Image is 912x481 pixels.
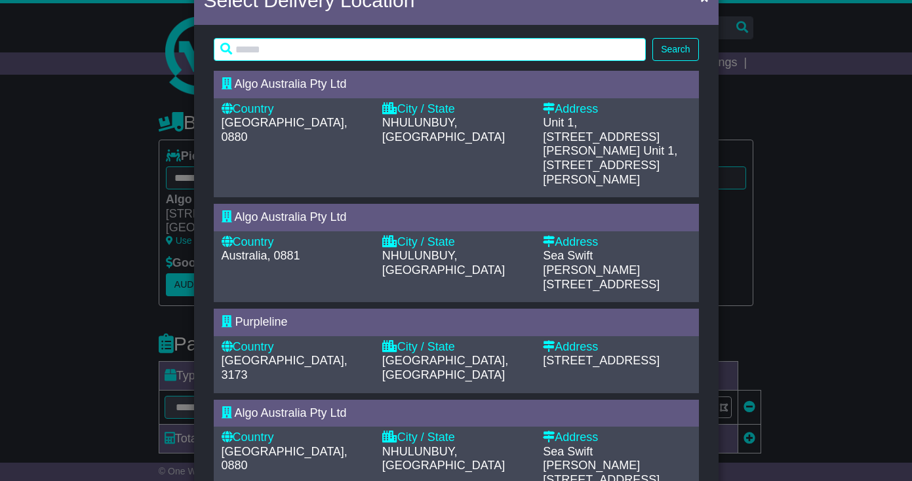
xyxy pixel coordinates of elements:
span: [GEOGRAPHIC_DATA], [GEOGRAPHIC_DATA] [382,354,508,381]
div: Address [543,102,690,117]
span: Algo Australia Pty Ltd [235,210,347,223]
div: City / State [382,235,530,250]
span: Sea Swift [PERSON_NAME] [543,445,640,472]
div: City / State [382,102,530,117]
span: [GEOGRAPHIC_DATA], 0880 [222,445,347,472]
span: [STREET_ADDRESS] [543,278,660,291]
div: Country [222,340,369,355]
span: NHULUNBUY, [GEOGRAPHIC_DATA] [382,116,505,144]
div: Address [543,340,690,355]
div: Country [222,235,369,250]
div: Country [222,431,369,445]
span: [GEOGRAPHIC_DATA], 3173 [222,354,347,381]
span: [GEOGRAPHIC_DATA], 0880 [222,116,347,144]
span: Sea Swift [PERSON_NAME] [543,249,640,277]
span: NHULUNBUY, [GEOGRAPHIC_DATA] [382,445,505,472]
div: Address [543,235,690,250]
span: Australia, 0881 [222,249,300,262]
div: Country [222,102,369,117]
div: City / State [382,340,530,355]
span: Purpleline [235,315,288,328]
div: Address [543,431,690,445]
span: Unit 1, [STREET_ADDRESS][PERSON_NAME] [543,116,660,157]
button: Search [652,38,698,61]
span: [STREET_ADDRESS] [543,354,660,367]
span: Algo Australia Pty Ltd [235,406,347,419]
div: City / State [382,431,530,445]
span: Unit 1, [STREET_ADDRESS][PERSON_NAME] [543,144,677,185]
span: NHULUNBUY, [GEOGRAPHIC_DATA] [382,249,505,277]
span: Algo Australia Pty Ltd [235,77,347,90]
